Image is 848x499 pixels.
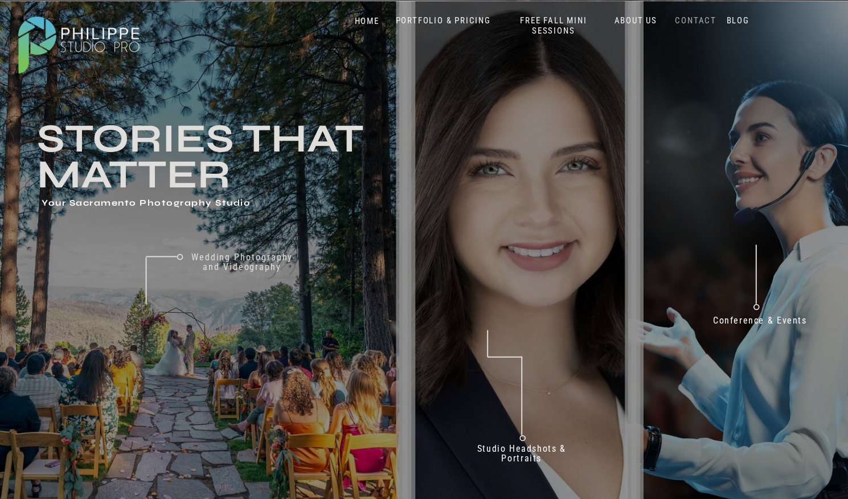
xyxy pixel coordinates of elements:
a: HOME [343,16,391,27]
p: 70+ 5 Star reviews on Google & Yelp [539,424,692,455]
h3: Stories that Matter [37,121,488,190]
h2: Don't just take our word for it [440,273,769,383]
a: BLOG [724,15,752,26]
h1: Your Sacramento Photography Studio [42,198,346,210]
a: CONTACT [673,15,719,26]
a: Wedding Photography and Videography [183,252,301,283]
a: Studio Headshots & Portraits [464,443,580,468]
a: Conference & Events [705,315,814,330]
a: ABOUT US [612,15,660,26]
a: PORTFOLIO & PRICING [391,15,495,26]
a: FREE FALL MINI SESSIONS [506,15,601,36]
